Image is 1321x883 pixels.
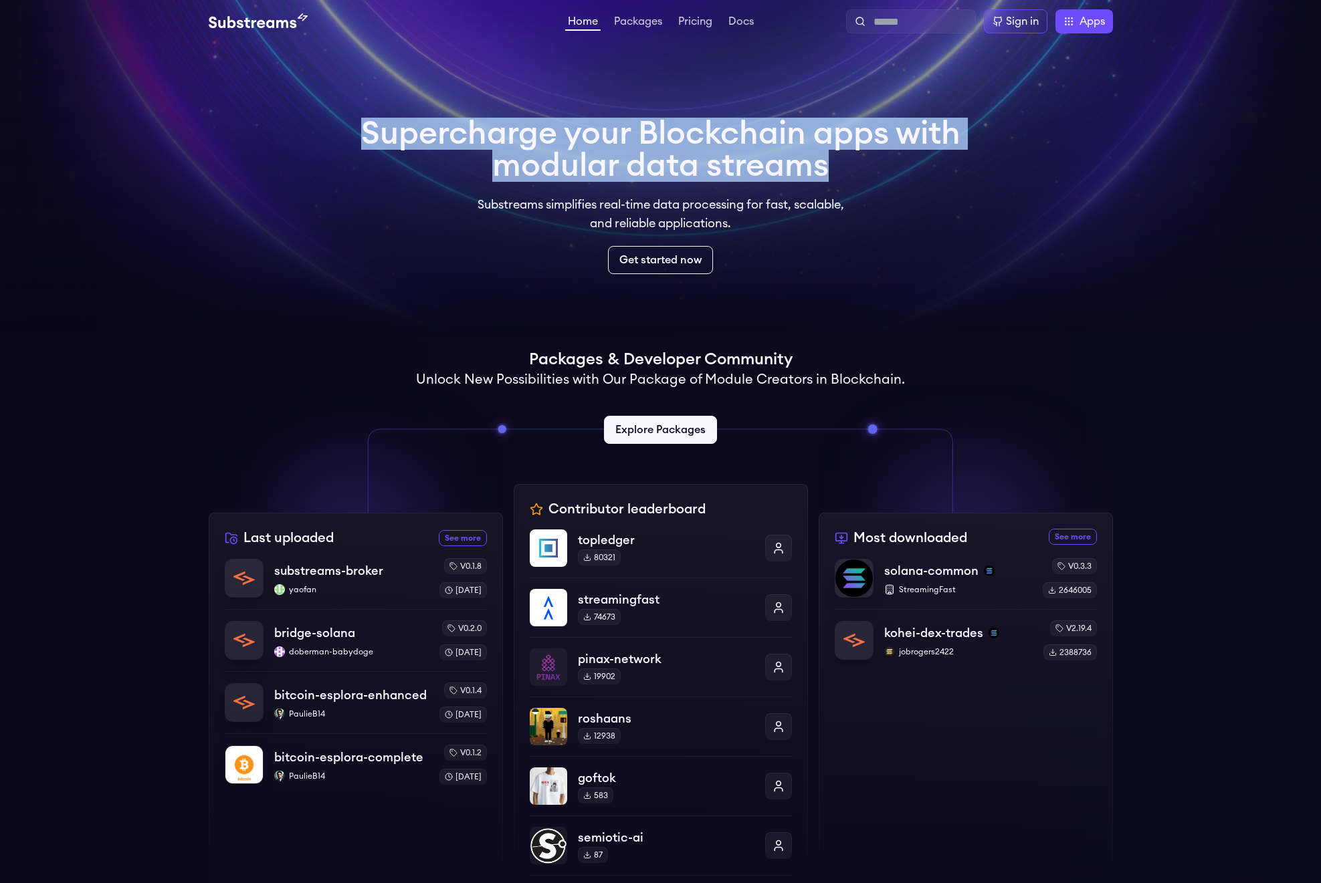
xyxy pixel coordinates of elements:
[274,771,429,781] p: PaulieB14
[530,815,792,875] a: semiotic-aisemiotic-ai87
[274,709,285,719] img: PaulieB14
[274,646,429,657] p: doberman-babydoge
[225,733,487,785] a: bitcoin-esplora-completebitcoin-esplora-completePaulieB14PaulieB14v0.1.2[DATE]
[530,578,792,637] a: streamingfaststreamingfast74673
[835,609,1097,660] a: kohei-dex-tradeskohei-dex-tradessolanajobrogers2422jobrogers2422v2.19.42388736
[225,559,263,597] img: substreams-broker
[578,728,621,744] div: 12938
[468,195,853,233] p: Substreams simplifies real-time data processing for fast, scalable, and reliable applications.
[225,558,487,609] a: substreams-brokersubstreams-brokeryaofanyaofanv0.1.8[DATE]
[530,827,567,864] img: semiotic-ai
[578,769,754,787] p: goftok
[884,624,983,642] p: kohei-dex-trades
[608,246,713,274] a: Get started now
[578,847,608,863] div: 87
[225,671,487,733] a: bitcoin-esplora-enhancedbitcoin-esplora-enhancedPaulieB14PaulieB14v0.1.4[DATE]
[1043,582,1097,598] div: 2646005
[578,787,613,803] div: 583
[274,771,285,781] img: PaulieB14
[578,549,621,565] div: 80321
[274,584,429,595] p: yaofan
[611,16,665,29] a: Packages
[225,622,263,659] img: bridge-solana
[578,531,754,549] p: topledger
[578,668,621,684] div: 19902
[835,559,873,597] img: solana-common
[530,708,567,745] img: roshaans
[444,745,487,761] div: v0.1.2
[444,682,487,699] div: v0.1.4
[578,609,621,625] div: 74673
[530,529,792,578] a: topledgertopledger80321
[578,590,754,609] p: streamingfast
[1006,13,1039,29] div: Sign in
[835,558,1097,609] a: solana-commonsolana-commonsolanaStreamingFastv0.3.32646005
[444,558,487,574] div: v0.1.8
[604,416,717,444] a: Explore Packages
[439,644,487,660] div: [DATE]
[439,769,487,785] div: [DATE]
[530,756,792,815] a: goftokgoftok583
[274,686,427,705] p: bitcoin-esplora-enhanced
[274,748,423,767] p: bitcoin-esplora-complete
[225,609,487,671] a: bridge-solanabridge-solanadoberman-babydogedoberman-babydogev0.2.0[DATE]
[225,746,263,783] img: bitcoin-esplora-complete
[984,565,995,576] img: solana
[1049,529,1097,545] a: See more most downloaded packages
[530,637,792,697] a: pinax-networkpinax-network19902
[578,709,754,728] p: roshaans
[884,561,979,580] p: solana-common
[578,828,754,847] p: semiotic-ai
[726,16,756,29] a: Docs
[274,646,285,657] img: doberman-babydoge
[884,646,1033,657] p: jobrogers2422
[1050,620,1097,636] div: v2.19.4
[361,118,960,182] h1: Supercharge your Blockchain apps with modular data streams
[565,16,601,31] a: Home
[439,582,487,598] div: [DATE]
[1052,558,1097,574] div: v0.3.3
[1043,644,1097,660] div: 2388736
[989,628,999,638] img: solana
[530,648,567,686] img: pinax-network
[209,13,308,29] img: Substream's logo
[529,349,793,370] h1: Packages & Developer Community
[984,9,1047,33] a: Sign in
[1080,13,1105,29] span: Apps
[439,707,487,723] div: [DATE]
[416,370,905,389] h2: Unlock New Possibilities with Our Package of Module Creators in Blockchain.
[530,589,567,626] img: streamingfast
[530,697,792,756] a: roshaansroshaans12938
[439,530,487,546] a: See more recently uploaded packages
[884,646,895,657] img: jobrogers2422
[530,767,567,805] img: goftok
[835,622,873,659] img: kohei-dex-trades
[442,620,487,636] div: v0.2.0
[884,584,1032,595] p: StreamingFast
[274,584,285,595] img: yaofan
[274,624,355,642] p: bridge-solana
[676,16,715,29] a: Pricing
[530,529,567,567] img: topledger
[225,684,263,721] img: bitcoin-esplora-enhanced
[274,561,383,580] p: substreams-broker
[274,709,429,719] p: PaulieB14
[578,650,754,668] p: pinax-network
